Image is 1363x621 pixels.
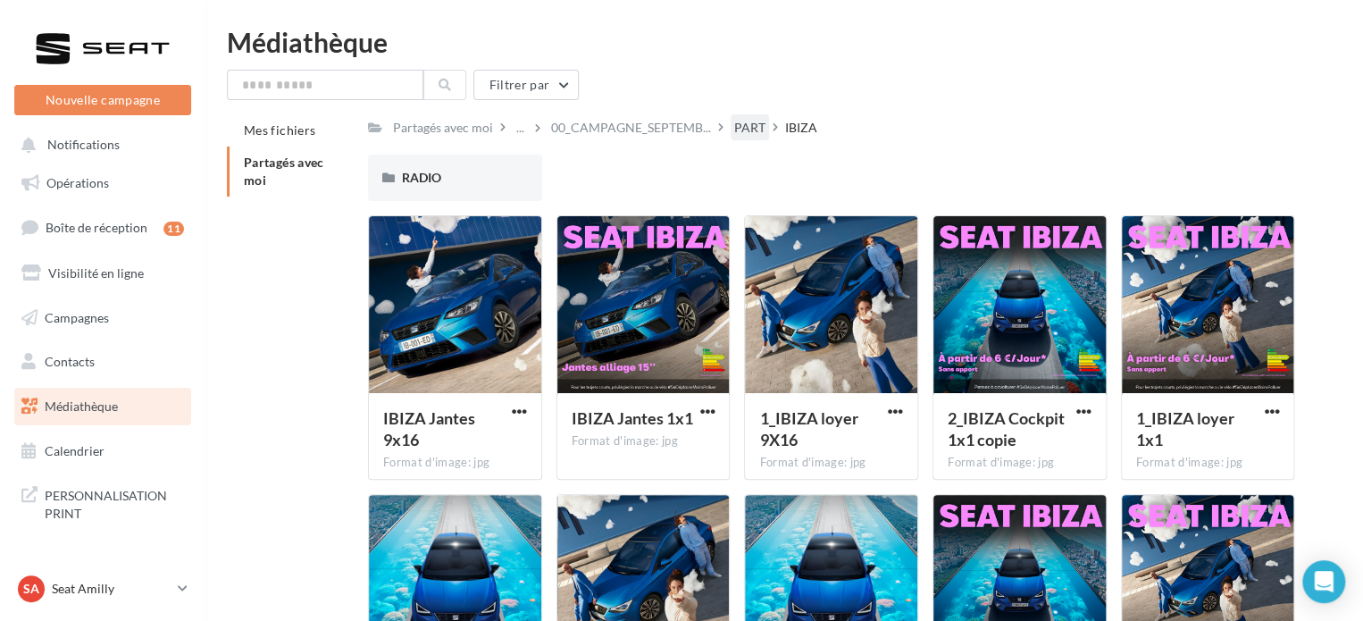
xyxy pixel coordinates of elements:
[11,164,195,202] a: Opérations
[1136,455,1280,471] div: Format d'image: jpg
[572,433,715,449] div: Format d'image: jpg
[23,580,39,598] span: SA
[1302,560,1345,603] div: Open Intercom Messenger
[244,155,324,188] span: Partagés avec moi
[383,455,527,471] div: Format d'image: jpg
[45,399,118,414] span: Médiathèque
[47,138,120,153] span: Notifications
[244,122,315,138] span: Mes fichiers
[11,255,195,292] a: Visibilité en ligne
[45,483,184,522] span: PERSONNALISATION PRINT
[227,29,1342,55] div: Médiathèque
[734,119,765,137] div: PART
[45,309,109,324] span: Campagnes
[11,208,195,247] a: Boîte de réception11
[52,580,171,598] p: Seat Amilly
[11,388,195,425] a: Médiathèque
[14,572,191,606] a: SA Seat Amilly
[163,222,184,236] div: 11
[11,299,195,337] a: Campagnes
[11,432,195,470] a: Calendrier
[11,476,195,529] a: PERSONNALISATION PRINT
[383,408,475,449] span: IBIZA Jantes 9x16
[46,220,147,235] span: Boîte de réception
[759,408,857,449] span: 1_IBIZA loyer 9X16
[14,85,191,115] button: Nouvelle campagne
[948,408,1065,449] span: 2_IBIZA Cockpit 1x1 copie
[11,343,195,381] a: Contacts
[572,408,693,428] span: IBIZA Jantes 1x1
[551,119,711,137] span: 00_CAMPAGNE_SEPTEMB...
[402,170,441,185] span: RADIO
[785,119,817,137] div: IBIZA
[393,119,493,137] div: Partagés avec moi
[513,115,528,140] div: ...
[45,443,105,458] span: Calendrier
[46,175,109,190] span: Opérations
[1136,408,1234,449] span: 1_IBIZA loyer 1x1
[759,455,903,471] div: Format d'image: jpg
[48,265,144,281] span: Visibilité en ligne
[948,455,1091,471] div: Format d'image: jpg
[473,70,579,100] button: Filtrer par
[45,354,95,369] span: Contacts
